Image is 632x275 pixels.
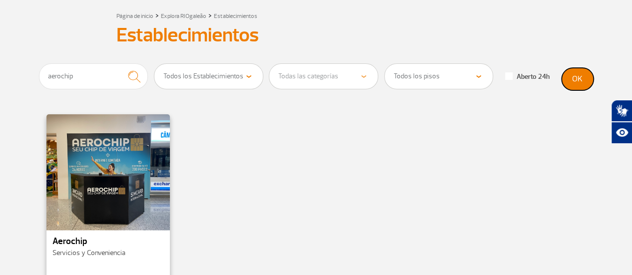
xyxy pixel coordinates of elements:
a: Página de inicio [116,12,153,20]
span: Servicios y Conveniencia [52,249,125,257]
label: Aberto 24h [505,72,550,81]
button: Abrir tradutor de língua de sinais. [611,100,632,122]
a: Explora RIOgaleão [161,12,206,20]
div: Plugin de acessibilidade da Hand Talk. [611,100,632,144]
a: Establecimientos [214,12,257,20]
h1: Establecimientos [116,26,516,43]
button: Abrir recursos assistivos. [611,122,632,144]
a: > [155,9,159,21]
input: Escribe lo que buscas [39,63,148,89]
p: Aerochip [52,237,164,247]
a: > [208,9,212,21]
button: OK [562,68,594,90]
